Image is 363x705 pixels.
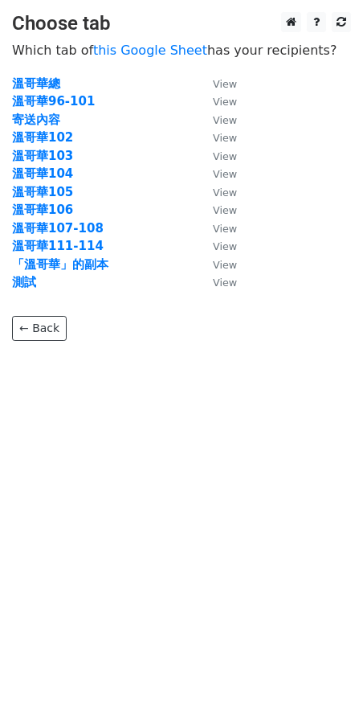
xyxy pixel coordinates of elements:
a: View [197,239,237,253]
a: View [197,275,237,289]
a: View [197,221,237,236]
a: View [197,130,237,145]
a: 溫哥華104 [12,166,73,181]
small: View [213,132,237,144]
small: View [213,186,237,199]
a: 測試 [12,275,36,289]
a: 溫哥華106 [12,203,73,217]
a: 溫哥華103 [12,149,73,163]
a: View [197,203,237,217]
a: 溫哥華105 [12,185,73,199]
a: this Google Sheet [93,43,207,58]
a: View [197,76,237,91]
a: ← Back [12,316,67,341]
a: View [197,185,237,199]
p: Which tab of has your recipients? [12,42,351,59]
a: View [197,166,237,181]
small: View [213,96,237,108]
a: View [197,257,237,272]
small: View [213,240,237,252]
small: View [213,168,237,180]
a: 「溫哥華」的副本 [12,257,108,272]
a: 溫哥華總 [12,76,60,91]
a: View [197,113,237,127]
small: View [213,277,237,289]
small: View [213,204,237,216]
a: 寄送內容 [12,113,60,127]
small: View [213,78,237,90]
h3: Choose tab [12,12,351,35]
a: View [197,149,237,163]
small: View [213,150,237,162]
a: 溫哥華107-108 [12,221,104,236]
a: 溫哥華96-101 [12,94,95,109]
small: View [213,114,237,126]
a: 溫哥華111-114 [12,239,104,253]
a: View [197,94,237,109]
small: View [213,259,237,271]
small: View [213,223,237,235]
a: 溫哥華102 [12,130,73,145]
